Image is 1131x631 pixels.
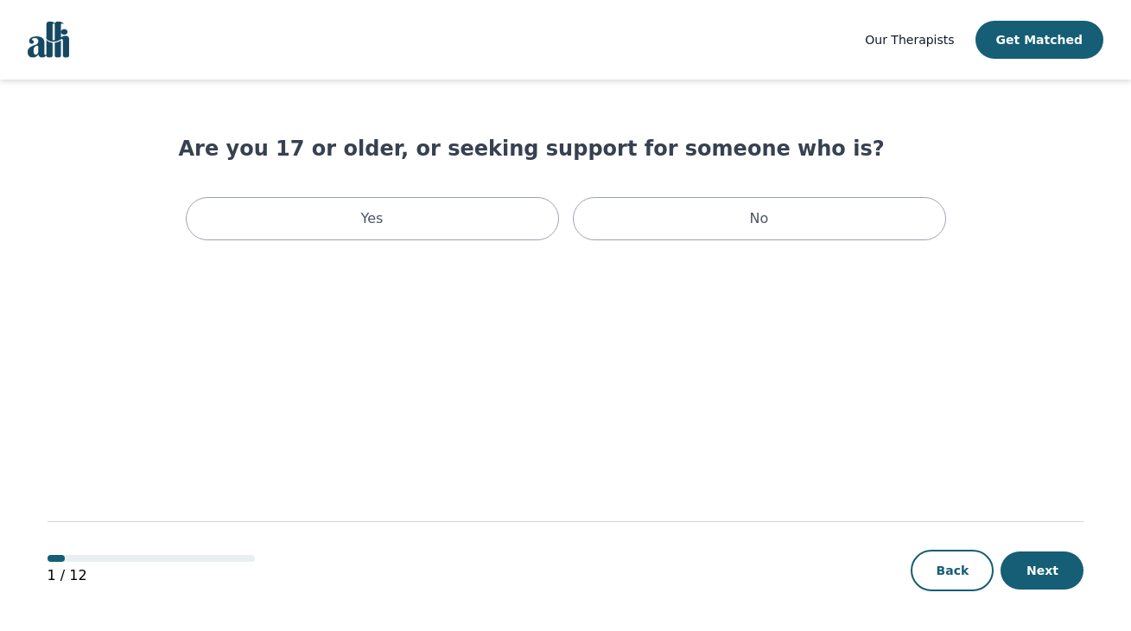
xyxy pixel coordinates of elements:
[865,33,954,47] span: Our Therapists
[911,550,994,591] button: Back
[48,565,255,586] p: 1 / 12
[179,135,953,163] h1: Are you 17 or older, or seeking support for someone who is?
[28,22,69,58] img: alli logo
[975,21,1103,59] button: Get Matched
[750,208,769,229] p: No
[1001,551,1083,590] button: Next
[865,29,954,50] a: Our Therapists
[361,208,384,229] p: Yes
